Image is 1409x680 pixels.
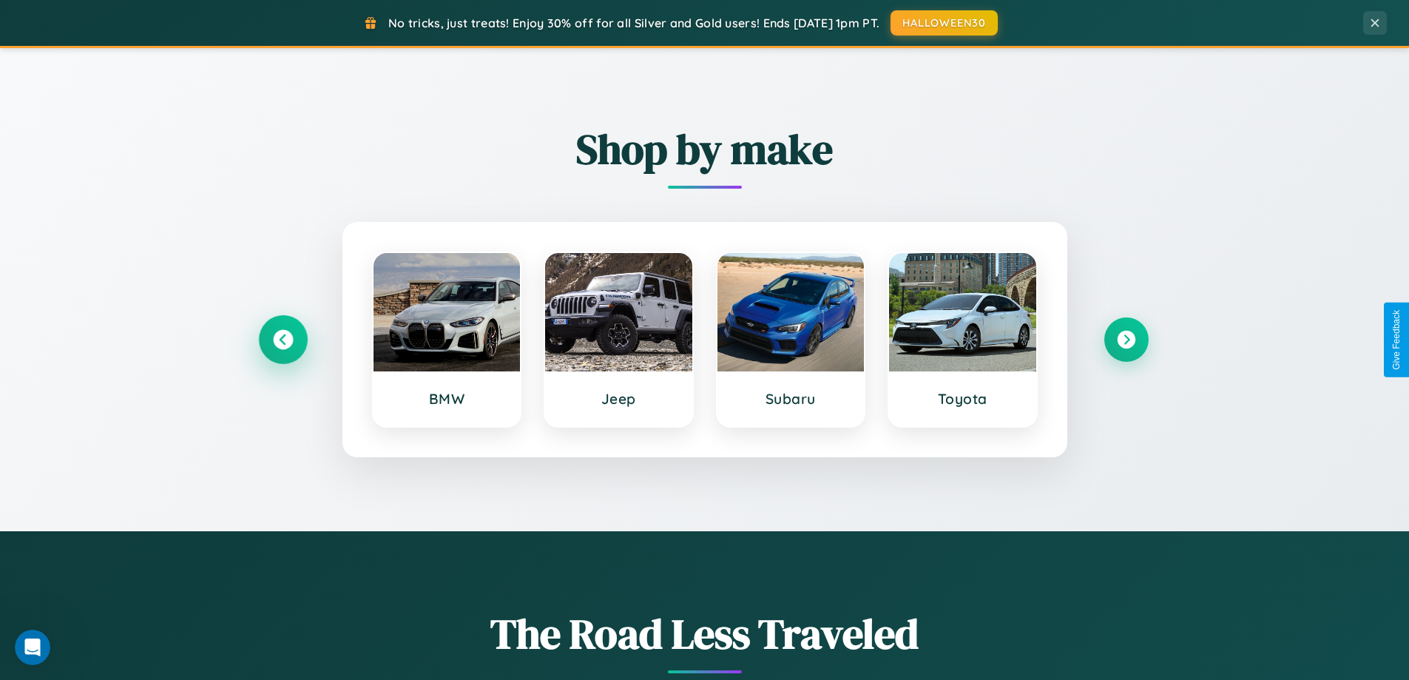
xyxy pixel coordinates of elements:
[891,10,998,36] button: HALLOWEEN30
[904,390,1021,408] h3: Toyota
[1391,310,1402,370] div: Give Feedback
[388,16,879,30] span: No tricks, just treats! Enjoy 30% off for all Silver and Gold users! Ends [DATE] 1pm PT.
[261,121,1149,178] h2: Shop by make
[261,605,1149,662] h1: The Road Less Traveled
[15,630,50,665] iframe: Intercom live chat
[560,390,678,408] h3: Jeep
[388,390,506,408] h3: BMW
[732,390,850,408] h3: Subaru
